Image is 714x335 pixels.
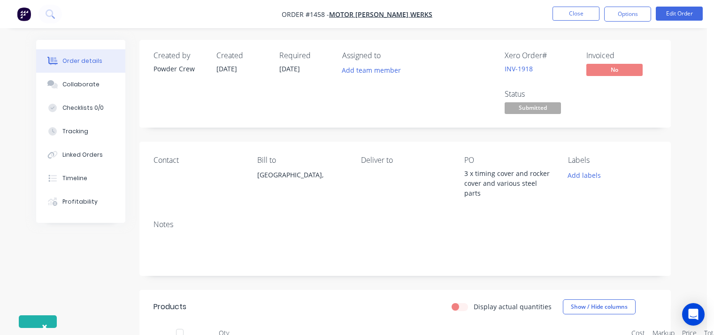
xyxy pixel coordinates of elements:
span: Submitted [505,102,561,114]
button: Profitability [36,190,125,213]
button: Timeline [36,167,125,190]
div: Status [505,90,575,99]
div: Created by [154,51,205,60]
div: Created [216,51,268,60]
button: Add labels [563,168,606,181]
button: Close [553,7,599,21]
div: [GEOGRAPHIC_DATA], [257,168,346,182]
div: Powder Crew [154,64,205,74]
span: × [42,320,47,333]
div: Required [279,51,331,60]
button: Add team member [342,64,406,76]
button: Edit Order [656,7,703,21]
div: Checklists 0/0 [62,104,104,112]
button: Checklists 0/0 [36,96,125,120]
span: Order #1458 - [282,10,329,19]
button: Submitted [505,102,561,116]
div: Deliver to [361,156,450,165]
div: Xero Order # [505,51,575,60]
button: Linked Orders [36,143,125,167]
div: Labels [568,156,657,165]
div: Tracking [62,127,88,136]
button: Add team member [337,64,406,76]
a: INV-1918 [505,64,533,73]
div: Invoiced [586,51,657,60]
a: Motor [PERSON_NAME] Werks [329,10,432,19]
button: Order details [36,49,125,73]
div: Collaborate [62,80,100,89]
div: Bill to [257,156,346,165]
span: [DATE] [279,64,300,73]
div: Linked Orders [62,151,103,159]
div: Notes [154,220,657,229]
button: Show / Hide columns [563,299,636,314]
button: Tracking [36,120,125,143]
div: Timeline [62,174,87,183]
div: Open Intercom Messenger [682,303,705,326]
div: Assigned to [342,51,436,60]
div: Products [154,301,186,312]
div: Profitability [62,198,98,206]
div: Contact [154,156,242,165]
div: 3 x timing cover and rocker cover and various steel parts [464,168,553,198]
div: PO [464,156,553,165]
div: Order details [62,57,102,65]
img: Factory [17,7,31,21]
button: Collaborate [36,73,125,96]
label: Display actual quantities [474,302,552,312]
button: Options [604,7,651,22]
span: No [586,64,643,76]
div: [GEOGRAPHIC_DATA], [257,168,346,198]
span: [DATE] [216,64,237,73]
